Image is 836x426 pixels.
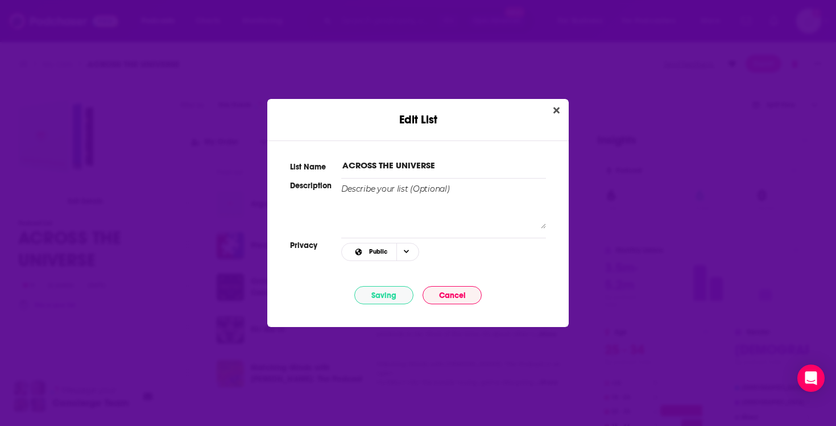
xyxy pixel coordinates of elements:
[290,238,328,261] h3: Privacy
[423,286,482,304] button: Cancel
[290,159,328,171] h3: List Name
[369,249,387,255] span: Public
[341,243,445,261] h2: Choose Privacy
[354,286,413,304] button: Saving
[341,243,419,261] button: Choose Privacy
[797,365,825,392] div: Open Intercom Messenger
[290,178,328,231] h3: Description
[267,99,569,127] div: Edit List
[549,104,564,118] button: Close
[341,159,546,171] input: My Custom List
